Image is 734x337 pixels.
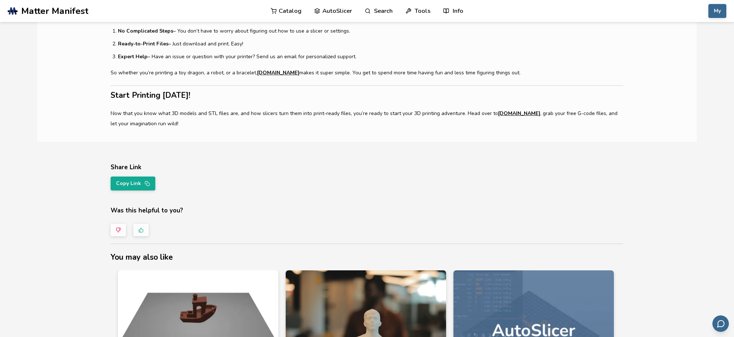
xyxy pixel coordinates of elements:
[257,68,299,78] a: [DOMAIN_NAME]
[111,177,155,190] button: Copy Link
[118,27,173,34] strong: No Complicated Steps
[111,108,623,129] p: Now that you know what 3D models and STL files are, and how slicers turn them into print-ready fi...
[111,90,623,101] h2: Start Printing [DATE]!
[133,224,149,236] button: Yes
[111,205,623,216] h5: Was this helpful to you?
[498,108,540,119] a: [DOMAIN_NAME]
[708,4,726,18] button: My
[118,27,623,35] li: – You don’t have to worry about figuring out how to use a slicer or settings.
[118,40,623,48] li: – Just download and print. Easy!
[111,224,126,236] button: No
[111,162,623,173] h5: Share Link
[118,53,148,60] strong: Expert Help
[712,315,729,332] button: Send feedback via email
[111,68,623,78] p: So whether you’re printing a toy dragon, a robot, or a bracelet, makes it super simple. You get t...
[118,53,623,60] li: – Have an issue or question with your printer? Send us an email for personalized support.
[21,6,88,16] span: Matter Manifest
[111,252,623,263] h2: You may also like
[118,40,168,47] strong: Ready-to-Print Files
